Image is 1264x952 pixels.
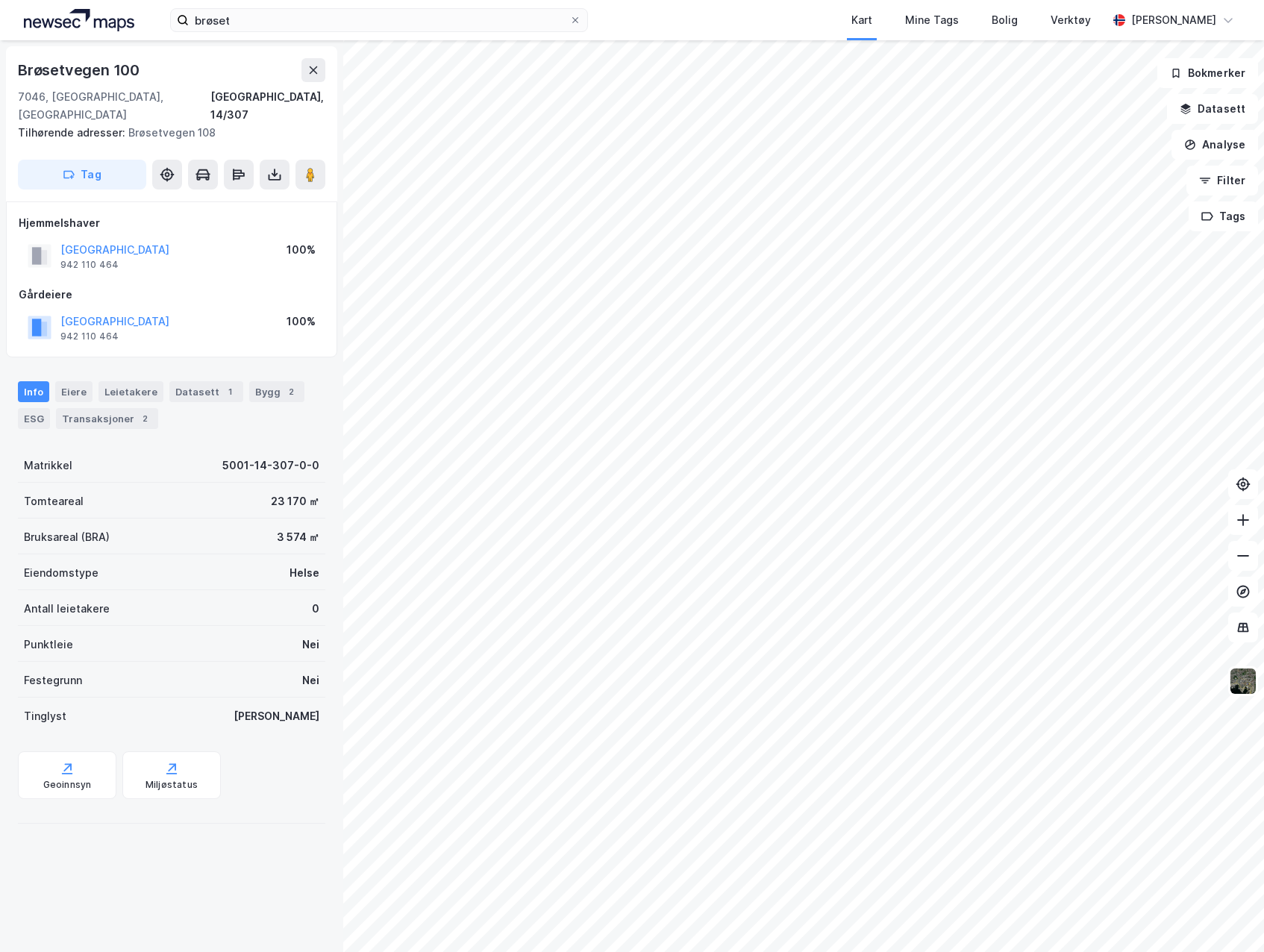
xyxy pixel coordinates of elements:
[169,381,243,402] div: Datasett
[287,313,316,331] div: 100%
[24,457,72,475] div: Matrikkel
[24,636,73,654] div: Punktleie
[24,600,110,618] div: Antall leietakere
[60,259,119,271] div: 942 110 464
[302,671,319,689] div: Nei
[992,11,1018,29] div: Bolig
[24,707,66,725] div: Tinglyst
[1189,880,1264,952] iframe: Chat Widget
[18,126,128,139] span: Tilhørende adresser:
[905,11,959,29] div: Mine Tags
[222,457,319,475] div: 5001-14-307-0-0
[1171,130,1258,160] button: Analyse
[24,564,98,582] div: Eiendomstype
[851,11,872,29] div: Kart
[222,384,237,399] div: 1
[18,381,49,402] div: Info
[43,779,92,791] div: Geoinnsyn
[24,492,84,510] div: Tomteareal
[234,707,319,725] div: [PERSON_NAME]
[137,411,152,426] div: 2
[302,636,319,654] div: Nei
[189,9,569,31] input: Søk på adresse, matrikkel, gårdeiere, leietakere eller personer
[1229,667,1257,695] img: 9k=
[18,160,146,190] button: Tag
[98,381,163,402] div: Leietakere
[249,381,304,402] div: Bygg
[19,286,325,304] div: Gårdeiere
[24,528,110,546] div: Bruksareal (BRA)
[287,241,316,259] div: 100%
[1167,94,1258,124] button: Datasett
[56,408,158,429] div: Transaksjoner
[18,58,143,82] div: Brøsetvegen 100
[18,124,313,142] div: Brøsetvegen 108
[1157,58,1258,88] button: Bokmerker
[1051,11,1091,29] div: Verktøy
[284,384,298,399] div: 2
[1189,201,1258,231] button: Tags
[210,88,325,124] div: [GEOGRAPHIC_DATA], 14/307
[60,331,119,342] div: 942 110 464
[55,381,93,402] div: Eiere
[18,408,50,429] div: ESG
[1131,11,1216,29] div: [PERSON_NAME]
[24,671,82,689] div: Festegrunn
[312,600,319,618] div: 0
[146,779,198,791] div: Miljøstatus
[18,88,210,124] div: 7046, [GEOGRAPHIC_DATA], [GEOGRAPHIC_DATA]
[24,9,134,31] img: logo.a4113a55bc3d86da70a041830d287a7e.svg
[271,492,319,510] div: 23 170 ㎡
[1186,166,1258,195] button: Filter
[277,528,319,546] div: 3 574 ㎡
[19,214,325,232] div: Hjemmelshaver
[290,564,319,582] div: Helse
